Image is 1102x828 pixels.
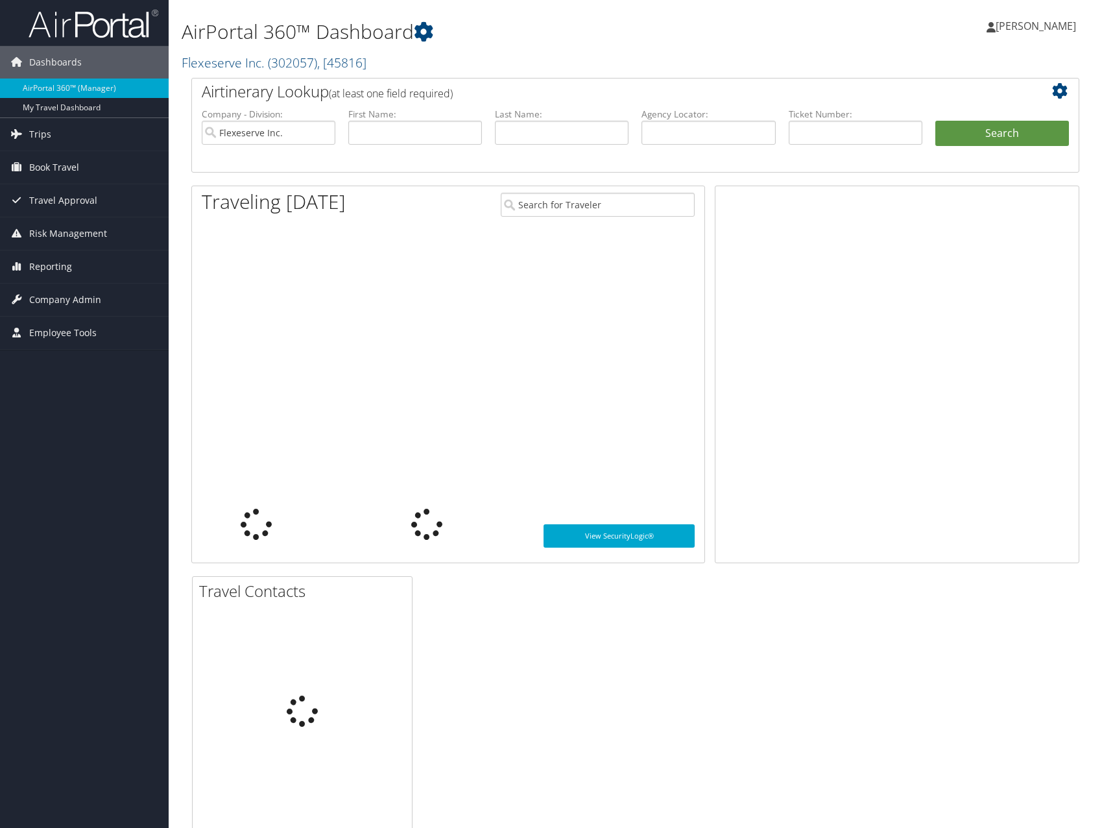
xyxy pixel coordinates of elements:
span: Company Admin [29,284,101,316]
label: First Name: [348,108,482,121]
h1: AirPortal 360™ Dashboard [182,18,787,45]
button: Search [935,121,1069,147]
img: airportal-logo.png [29,8,158,39]
span: Travel Approval [29,184,97,217]
span: , [ 45816 ] [317,54,366,71]
span: (at least one field required) [329,86,453,101]
span: Dashboards [29,46,82,79]
label: Last Name: [495,108,629,121]
span: Reporting [29,250,72,283]
a: Flexeserve Inc. [182,54,366,71]
span: Risk Management [29,217,107,250]
span: ( 302057 ) [268,54,317,71]
span: Book Travel [29,151,79,184]
input: Search for Traveler [501,193,695,217]
h2: Travel Contacts [199,580,412,602]
h2: Airtinerary Lookup [202,80,995,103]
h1: Traveling [DATE] [202,188,346,215]
span: Trips [29,118,51,151]
span: Employee Tools [29,317,97,349]
label: Company - Division: [202,108,335,121]
label: Agency Locator: [641,108,775,121]
span: [PERSON_NAME] [996,19,1076,33]
a: [PERSON_NAME] [987,6,1089,45]
label: Ticket Number: [789,108,922,121]
a: View SecurityLogic® [544,524,695,548]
